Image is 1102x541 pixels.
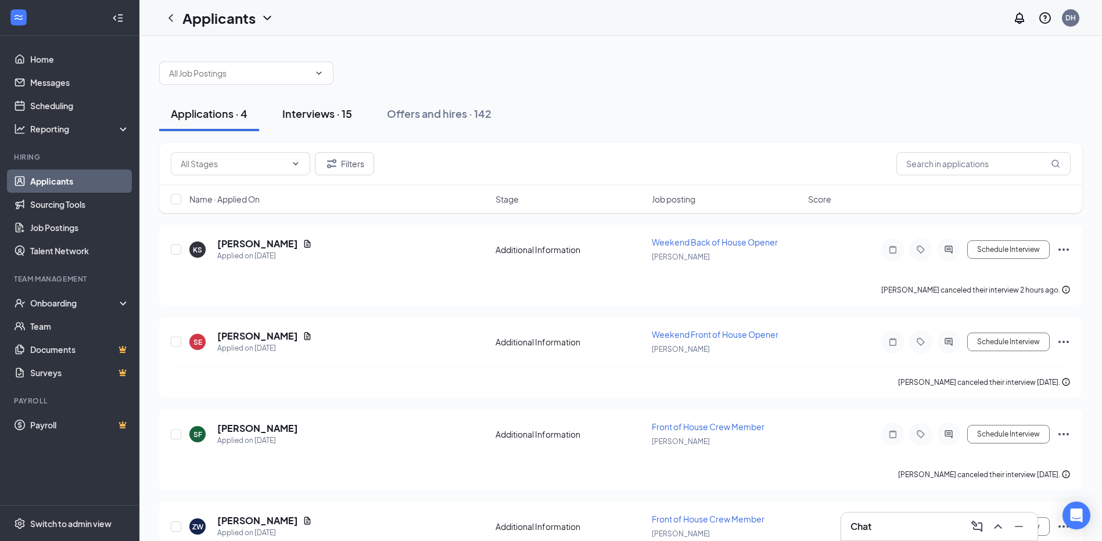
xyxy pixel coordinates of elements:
span: [PERSON_NAME] [652,529,710,538]
a: DocumentsCrown [30,338,130,361]
button: Schedule Interview [967,425,1050,443]
div: Hiring [14,152,127,162]
div: Applications · 4 [171,106,247,121]
div: ZW [192,522,203,532]
div: Applied on [DATE] [217,435,298,446]
a: Messages [30,71,130,94]
h1: Applicants [182,8,256,28]
a: Home [30,48,130,71]
div: Additional Information [496,336,645,348]
div: KS [193,245,202,255]
svg: Ellipses [1057,427,1071,441]
div: Offers and hires · 142 [387,106,491,121]
div: Additional Information [496,521,645,532]
svg: WorkstreamLogo [13,12,24,23]
div: Applied on [DATE] [217,250,312,262]
div: Open Intercom Messenger [1062,502,1090,529]
svg: Info [1061,470,1071,479]
svg: Info [1061,285,1071,294]
svg: Notifications [1013,11,1026,25]
svg: Note [886,245,900,254]
h5: [PERSON_NAME] [217,422,298,435]
h3: Chat [850,520,871,533]
button: ComposeMessage [968,517,986,536]
div: Team Management [14,274,127,284]
div: [PERSON_NAME] canceled their interview [DATE]. [898,469,1071,481]
div: Reporting [30,123,130,135]
span: Front of House Crew Member [652,514,764,524]
svg: Ellipses [1057,335,1071,349]
a: Applicants [30,169,130,193]
div: DH [1065,13,1076,23]
input: Search in applications [896,152,1071,175]
span: Stage [496,193,519,205]
svg: Filter [325,157,339,171]
h5: [PERSON_NAME] [217,237,298,250]
div: Payroll [14,396,127,406]
button: Filter Filters [315,152,374,175]
svg: Tag [914,245,928,254]
input: All Stages [181,157,286,170]
svg: ActiveChat [942,337,956,347]
svg: UserCheck [14,297,26,309]
svg: Document [303,516,312,525]
svg: Minimize [1012,520,1026,533]
span: Weekend Back of House Opener [652,237,778,247]
div: Interviews · 15 [282,106,352,121]
div: Applied on [DATE] [217,342,312,354]
svg: ChevronDown [291,159,300,168]
span: Weekend Front of House Opener [652,329,778,340]
span: [PERSON_NAME] [652,345,710,354]
div: [PERSON_NAME] canceled their interview 2 hours ago. [881,284,1071,296]
svg: ChevronDown [260,11,274,25]
span: Name · Applied On [189,193,260,205]
div: Applied on [DATE] [217,527,312,539]
div: SE [193,337,202,347]
svg: ChevronLeft [164,11,178,25]
svg: Settings [14,518,26,529]
div: Switch to admin view [30,518,112,529]
a: PayrollCrown [30,413,130,437]
svg: Document [303,331,312,341]
svg: Document [303,239,312,248]
svg: ChevronUp [991,520,1005,533]
span: [PERSON_NAME] [652,253,710,261]
a: Talent Network [30,239,130,262]
svg: ActiveChat [942,245,956,254]
h5: [PERSON_NAME] [217,330,298,342]
button: Schedule Interview [967,240,1050,259]
div: SF [193,430,202,439]
svg: Tag [914,430,928,439]
svg: ChevronDown [314,68,324,78]
div: Additional Information [496,428,645,440]
svg: Ellipses [1057,520,1071,533]
svg: QuestionInfo [1038,11,1052,25]
a: Team [30,315,130,338]
svg: Tag [914,337,928,347]
a: Scheduling [30,94,130,117]
h5: [PERSON_NAME] [217,514,298,527]
svg: Info [1061,377,1071,387]
button: ChevronUp [989,517,1007,536]
a: Job Postings [30,216,130,239]
svg: MagnifyingGlass [1051,159,1060,168]
button: Schedule Interview [967,333,1050,351]
svg: Note [886,337,900,347]
a: Sourcing Tools [30,193,130,216]
div: Additional Information [496,244,645,255]
svg: Collapse [112,12,124,24]
svg: Ellipses [1057,243,1071,257]
span: [PERSON_NAME] [652,437,710,446]
span: Front of House Crew Member [652,421,764,432]
svg: Analysis [14,123,26,135]
span: Job posting [652,193,695,205]
a: SurveysCrown [30,361,130,384]
svg: ComposeMessage [970,520,984,533]
svg: ActiveChat [942,430,956,439]
button: Minimize [1010,517,1028,536]
div: Onboarding [30,297,120,309]
svg: Note [886,430,900,439]
div: [PERSON_NAME] canceled their interview [DATE]. [898,377,1071,388]
span: Score [808,193,831,205]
